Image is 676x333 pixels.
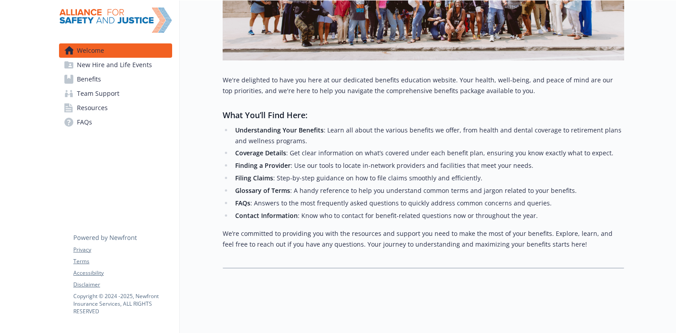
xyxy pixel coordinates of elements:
strong: FAQs [235,199,250,207]
p: Copyright © 2024 - 2025 , Newfront Insurance Services, ALL RIGHTS RESERVED [73,292,172,315]
strong: Glossary of Terms [235,186,290,195]
p: We’re committed to providing you with the resources and support you need to make the most of your... [223,228,624,250]
a: Welcome [59,43,172,58]
strong: Contact Information [235,211,298,220]
li: : Learn all about the various benefits we offer, from health and dental coverage to retirement pl... [232,125,624,146]
span: Team Support [77,86,119,101]
strong: Understanding Your Benefits [235,126,324,134]
span: Welcome [77,43,104,58]
a: FAQs [59,115,172,129]
li: : A handy reference to help you understand common terms and jargon related to your benefits. [232,185,624,196]
span: Resources [77,101,108,115]
a: Disclaimer [73,281,172,289]
strong: Coverage Details [235,149,286,157]
li: : Use our tools to locate in-network providers and facilities that meet your needs. [232,160,624,171]
li: : Step-by-step guidance on how to file claims smoothly and efficiently. [232,173,624,184]
span: FAQs [77,115,92,129]
p: We're delighted to have you here at our dedicated benefits education website. Your health, well-b... [223,75,624,96]
strong: Finding a Provider [235,161,291,170]
a: Resources [59,101,172,115]
a: Privacy [73,246,172,254]
a: New Hire and Life Events [59,58,172,72]
li: : Know who to contact for benefit-related questions now or throughout the year. [232,210,624,221]
h3: What You’ll Find Here: [223,109,624,121]
span: Benefits [77,72,101,86]
a: Team Support [59,86,172,101]
a: Terms [73,257,172,265]
a: Benefits [59,72,172,86]
li: : Answers to the most frequently asked questions to quickly address common concerns and queries. [232,198,624,209]
span: New Hire and Life Events [77,58,152,72]
strong: Filing Claims [235,174,273,182]
li: : Get clear information on what’s covered under each benefit plan, ensuring you know exactly what... [232,148,624,158]
a: Accessibility [73,269,172,277]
